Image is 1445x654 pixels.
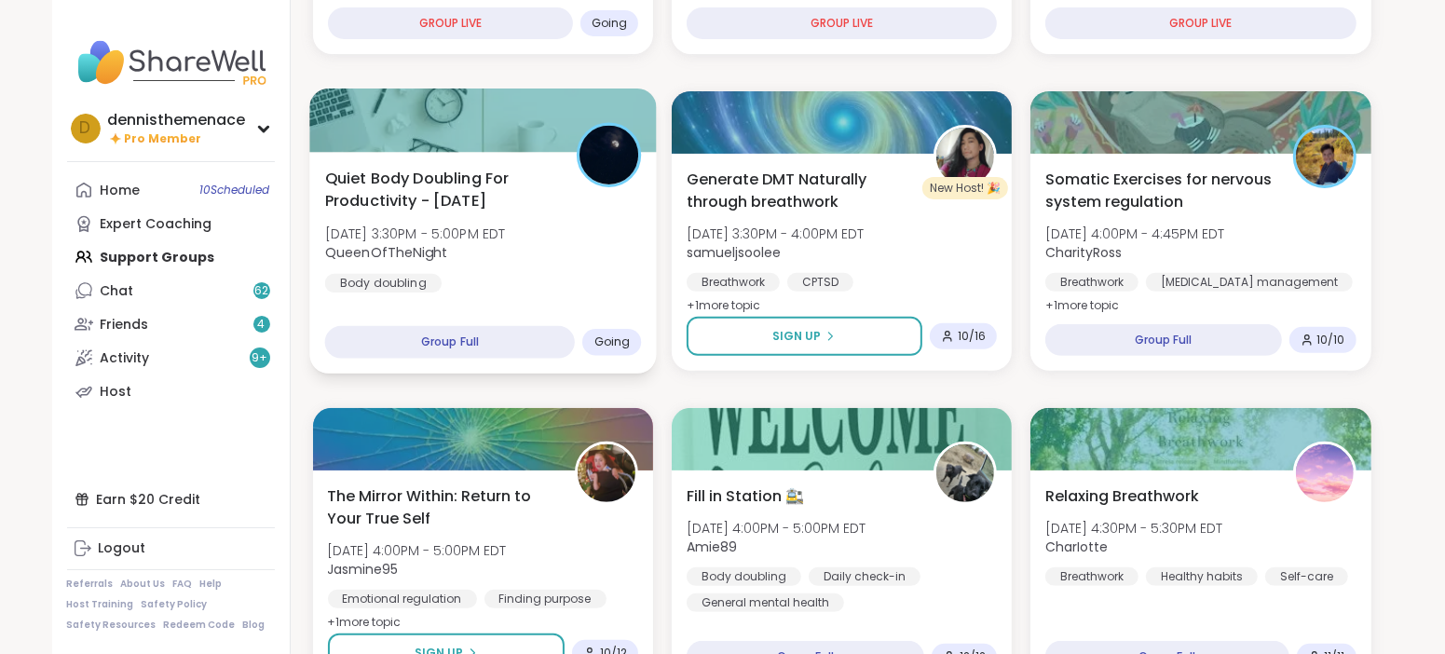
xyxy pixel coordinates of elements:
div: Group Full [324,326,575,359]
div: Emotional regulation [328,590,477,608]
span: [DATE] 3:30PM - 4:00PM EDT [687,225,864,243]
span: [DATE] 4:30PM - 5:30PM EDT [1045,519,1222,538]
img: CharIotte [1296,444,1354,502]
b: Amie89 [687,538,737,556]
span: Fill in Station 🚉 [687,485,804,508]
div: Group Full [1045,324,1281,356]
img: Jasmine95 [578,444,635,502]
span: Quiet Body Doubling For Productivity - [DATE] [324,167,555,212]
span: [DATE] 4:00PM - 5:00PM EDT [687,519,866,538]
a: Host [67,375,275,408]
span: [DATE] 4:00PM - 4:45PM EDT [1045,225,1224,243]
span: 10 / 16 [958,329,986,344]
div: Home [101,182,141,200]
a: Expert Coaching [67,207,275,240]
span: 10 Scheduled [200,183,270,198]
div: General mental health [687,593,844,612]
span: Somatic Exercises for nervous system regulation [1045,169,1272,213]
a: Safety Resources [67,619,157,632]
a: Logout [67,532,275,565]
div: Breathwork [1045,567,1138,586]
span: Generate DMT Naturally through breathwork [687,169,913,213]
div: Friends [101,316,149,334]
div: Body doubling [687,567,801,586]
span: [DATE] 3:30PM - 5:00PM EDT [324,225,505,243]
div: New Host! 🎉 [922,177,1008,199]
img: Amie89 [936,444,994,502]
a: Home10Scheduled [67,173,275,207]
span: [DATE] 4:00PM - 5:00PM EDT [328,541,507,560]
div: Logout [99,539,146,558]
b: QueenOfTheNight [324,243,447,262]
button: Sign Up [687,317,922,356]
a: About Us [121,578,166,591]
div: Finding purpose [484,590,607,608]
span: 10 / 10 [1317,333,1345,347]
b: CharIotte [1045,538,1108,556]
a: Safety Policy [142,598,208,611]
span: The Mirror Within: Return to Your True Self [328,485,554,530]
div: Host [101,383,132,402]
a: Blog [243,619,266,632]
a: Referrals [67,578,114,591]
a: FAQ [173,578,193,591]
span: Relaxing Breathwork [1045,485,1199,508]
div: dennisthemenace [108,110,246,130]
span: 9 + [252,350,267,366]
a: Help [200,578,223,591]
div: [MEDICAL_DATA] management [1146,273,1353,292]
a: Chat62 [67,274,275,307]
img: samueljsoolee [936,128,994,185]
a: Activity9+ [67,341,275,375]
div: GROUP LIVE [687,7,997,39]
div: Chat [101,282,134,301]
div: GROUP LIVE [328,7,573,39]
span: Going [593,334,630,349]
div: Expert Coaching [101,215,212,234]
div: Daily check-in [809,567,920,586]
b: CharityRoss [1045,243,1122,262]
img: QueenOfTheNight [579,126,638,184]
b: samueljsoolee [687,243,781,262]
img: ShareWell Nav Logo [67,30,275,95]
span: 4 [258,317,266,333]
div: Activity [101,349,150,368]
span: 62 [254,283,268,299]
div: Breathwork [1045,273,1138,292]
a: Redeem Code [164,619,236,632]
span: Sign Up [772,328,821,345]
span: Pro Member [125,131,202,147]
a: Friends4 [67,307,275,341]
div: CPTSD [787,273,853,292]
div: Healthy habits [1146,567,1258,586]
div: Breathwork [687,273,780,292]
div: Self-care [1265,567,1348,586]
img: CharityRoss [1296,128,1354,185]
a: Host Training [67,598,134,611]
b: Jasmine95 [328,560,399,579]
span: d [80,116,91,141]
span: Going [592,16,627,31]
div: GROUP LIVE [1045,7,1356,39]
div: Earn $20 Credit [67,483,275,516]
div: Body doubling [324,274,441,293]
